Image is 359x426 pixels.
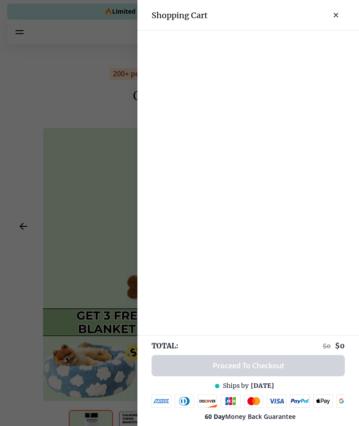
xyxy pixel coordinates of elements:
img: visa [267,394,286,408]
img: discover [198,394,217,408]
strong: 60 Day [205,412,225,421]
img: paypal [290,394,310,408]
img: apple [313,394,333,408]
img: mastercard [244,394,264,408]
span: $ 0 [335,341,345,350]
span: $ 0 [323,342,331,350]
span: Money Back Guarantee [205,412,296,421]
h3: Shopping Cart [152,10,207,20]
span: [DATE] [251,382,274,390]
span: TOTAL: [152,341,178,351]
span: Ships by [223,382,249,390]
img: jcb [221,394,241,408]
img: diners-club [175,394,194,408]
img: amex [152,394,171,408]
button: close-cart [327,6,345,24]
img: google [336,394,356,408]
